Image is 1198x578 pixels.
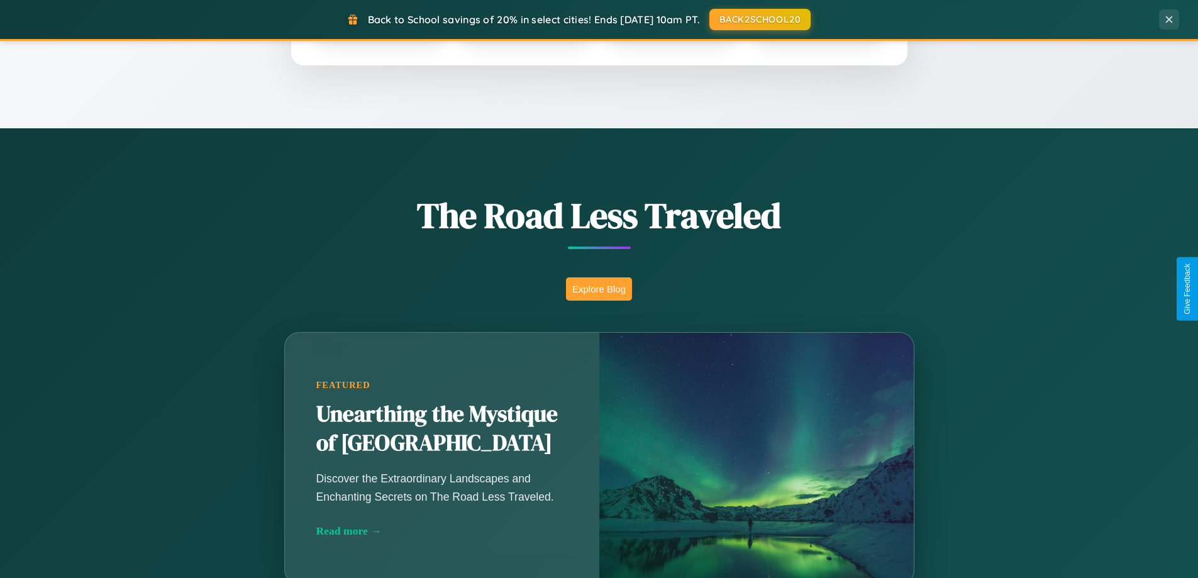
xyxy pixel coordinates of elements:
[566,277,632,301] button: Explore Blog
[368,13,700,26] span: Back to School savings of 20% in select cities! Ends [DATE] 10am PT.
[316,380,568,391] div: Featured
[1183,264,1192,314] div: Give Feedback
[316,470,568,505] p: Discover the Extraordinary Landscapes and Enchanting Secrets on The Road Less Traveled.
[709,9,811,30] button: BACK2SCHOOL20
[316,525,568,538] div: Read more →
[316,400,568,458] h2: Unearthing the Mystique of [GEOGRAPHIC_DATA]
[222,191,977,240] h1: The Road Less Traveled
